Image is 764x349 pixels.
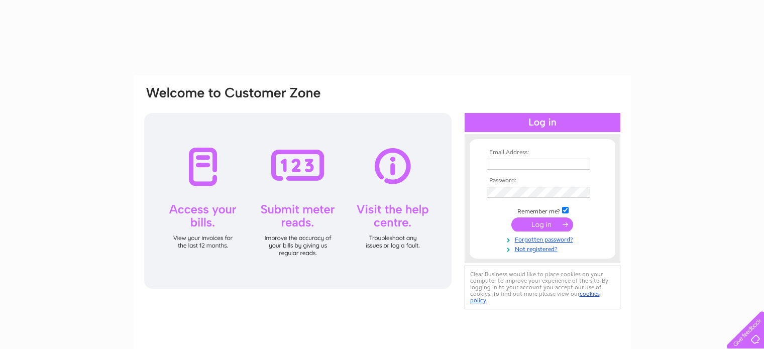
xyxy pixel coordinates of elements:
a: Not registered? [487,244,601,253]
a: cookies policy [470,290,600,304]
td: Remember me? [484,205,601,215]
th: Password: [484,177,601,184]
div: Clear Business would like to place cookies on your computer to improve your experience of the sit... [465,266,620,309]
a: Forgotten password? [487,234,601,244]
input: Submit [511,217,573,231]
th: Email Address: [484,149,601,156]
